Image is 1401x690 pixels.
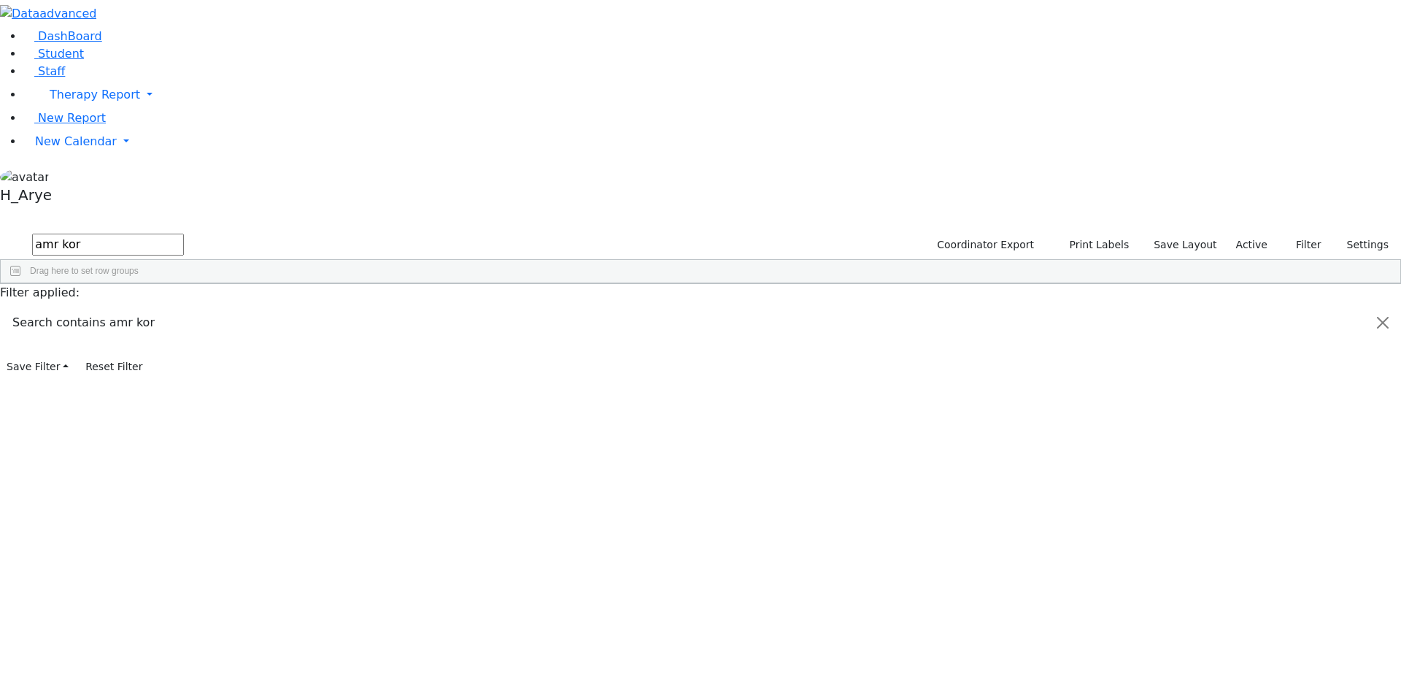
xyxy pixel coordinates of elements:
a: DashBoard [23,29,102,43]
label: Active [1230,234,1274,256]
span: Student [38,47,84,61]
button: Reset Filter [79,356,149,378]
input: Search [32,234,184,256]
button: Filter [1277,234,1328,256]
span: DashBoard [38,29,102,43]
button: Print Labels [1052,234,1135,256]
span: New Calendar [35,134,117,148]
a: Therapy Report [23,80,1401,110]
button: Close [1365,302,1400,343]
button: Settings [1328,234,1395,256]
a: New Report [23,111,106,125]
a: Student [23,47,84,61]
span: Drag here to set row groups [30,266,139,276]
button: Coordinator Export [927,234,1041,256]
span: Therapy Report [50,88,140,101]
button: Save Layout [1147,234,1223,256]
span: Staff [38,64,65,78]
a: New Calendar [23,127,1401,156]
span: New Report [38,111,106,125]
a: Staff [23,64,65,78]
